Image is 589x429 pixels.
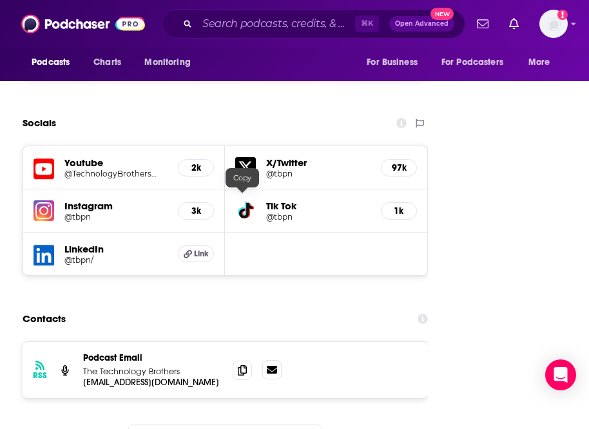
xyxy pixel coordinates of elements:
h5: @tbpn/ [64,255,157,265]
h5: Youtube [64,157,168,169]
a: @tbpn [64,212,168,222]
img: iconImage [34,200,54,221]
span: Logged in as ischmitt [539,10,568,38]
p: [EMAIL_ADDRESS][DOMAIN_NAME] [83,377,222,388]
span: More [528,53,550,71]
span: For Podcasters [441,53,503,71]
h5: @TechnologyBrothersPod [64,169,157,178]
div: Search podcasts, credits, & more... [162,9,465,39]
p: Podcast Email [83,352,222,363]
p: The Technology Brothers [83,366,222,377]
h5: LinkedIn [64,243,168,255]
span: Monitoring [144,53,190,71]
span: For Business [367,53,418,71]
button: open menu [433,50,522,75]
a: Charts [85,50,129,75]
span: Open Advanced [395,21,449,27]
span: New [430,8,454,20]
h5: 1k [392,205,406,216]
h5: @tbpn [266,169,359,178]
a: Show notifications dropdown [504,13,524,35]
a: Show notifications dropdown [472,13,494,35]
h5: Instagram [64,200,168,212]
h5: Tik Tok [266,200,370,212]
svg: Add a profile image [557,10,568,20]
button: open menu [23,50,86,75]
span: Charts [93,53,121,71]
span: Link [194,249,209,259]
h5: @tbpn [64,212,157,222]
a: @TechnologyBrothersPod [64,169,168,178]
h2: Contacts [23,307,66,331]
span: Podcasts [32,53,70,71]
h5: 97k [392,162,406,173]
img: User Profile [539,10,568,38]
h5: @tbpn [266,212,359,222]
div: Open Intercom Messenger [545,359,576,390]
button: open menu [358,50,434,75]
h5: X/Twitter [266,157,370,169]
button: Show profile menu [539,10,568,38]
button: Open AdvancedNew [389,16,454,32]
a: @tbpn/ [64,255,168,265]
h5: 3k [189,205,203,216]
a: Link [178,245,214,262]
span: ⌘ K [355,15,379,32]
h3: RSS [33,370,47,381]
a: @tbpn [266,169,370,178]
div: Copy [226,168,259,187]
h5: 2k [189,162,203,173]
img: Podchaser - Follow, Share and Rate Podcasts [21,12,145,36]
h2: Socials [23,111,56,135]
a: @tbpn [266,212,370,222]
input: Search podcasts, credits, & more... [197,14,355,34]
button: open menu [519,50,566,75]
button: open menu [135,50,207,75]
